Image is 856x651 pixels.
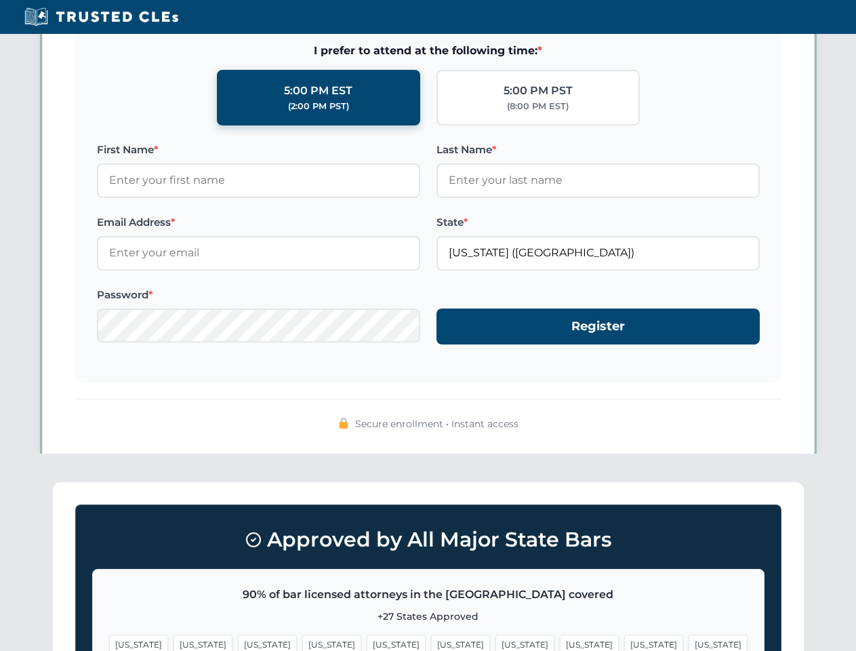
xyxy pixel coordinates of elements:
[436,163,760,197] input: Enter your last name
[436,309,760,344] button: Register
[507,100,569,113] div: (8:00 PM EST)
[97,287,420,303] label: Password
[97,214,420,231] label: Email Address
[504,82,573,100] div: 5:00 PM PST
[109,609,748,624] p: +27 States Approved
[436,236,760,270] input: Florida (FL)
[436,142,760,158] label: Last Name
[97,236,420,270] input: Enter your email
[97,163,420,197] input: Enter your first name
[97,142,420,158] label: First Name
[20,7,182,27] img: Trusted CLEs
[92,521,765,558] h3: Approved by All Major State Bars
[284,82,352,100] div: 5:00 PM EST
[288,100,349,113] div: (2:00 PM PST)
[355,416,518,431] span: Secure enrollment • Instant access
[109,586,748,604] p: 90% of bar licensed attorneys in the [GEOGRAPHIC_DATA] covered
[436,214,760,231] label: State
[338,418,349,429] img: 🔒
[97,42,760,60] span: I prefer to attend at the following time:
